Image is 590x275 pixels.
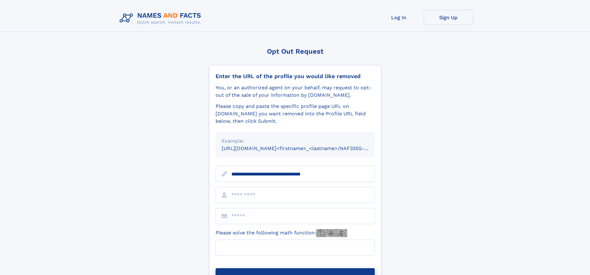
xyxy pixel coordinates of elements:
div: Example: [222,137,369,145]
img: Logo Names and Facts [117,10,206,27]
div: Please copy and paste the specific profile page URL on [DOMAIN_NAME] you want removed into the Pr... [216,103,375,125]
div: You, or an authorized agent on your behalf, may request to opt-out of the sale of your informatio... [216,84,375,99]
a: Sign Up [424,10,473,25]
a: Log In [374,10,424,25]
div: Opt Out Request [209,47,381,55]
label: Please solve the following math function: [216,229,347,237]
div: Enter the URL of the profile you would like removed [216,73,375,80]
small: [URL][DOMAIN_NAME]<firstname>_<lastname>/NAF325G-xxxxxxxx [222,145,387,151]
